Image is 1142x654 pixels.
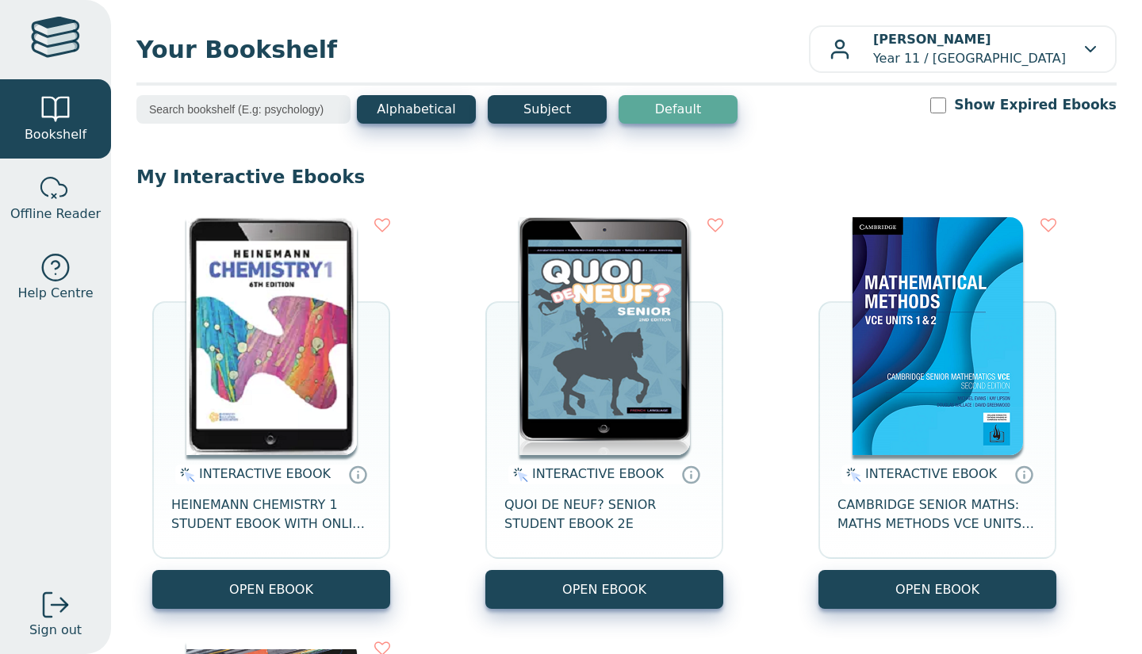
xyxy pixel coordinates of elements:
span: QUOI DE NEUF? SENIOR STUDENT EBOOK 2E [504,495,704,534]
label: Show Expired Ebooks [954,95,1117,115]
p: My Interactive Ebooks [136,165,1117,189]
span: INTERACTIVE EBOOK [532,466,664,481]
button: OPEN EBOOK [818,570,1056,609]
button: OPEN EBOOK [485,570,723,609]
button: OPEN EBOOK [152,570,390,609]
a: Interactive eBooks are accessed online via the publisher’s portal. They contain interactive resou... [348,465,367,484]
img: interactive.svg [175,465,195,484]
span: Offline Reader [10,205,101,224]
span: INTERACTIVE EBOOK [199,466,331,481]
button: Default [619,95,738,124]
span: HEINEMANN CHEMISTRY 1 STUDENT EBOOK WITH ONLINE ASSESSMENT 6E [171,495,371,534]
img: 0b3c2c99-4463-4df4-a628-40244046fa74.png [853,217,1023,455]
span: Your Bookshelf [136,32,809,67]
button: [PERSON_NAME]Year 11 / [GEOGRAPHIC_DATA] [809,25,1117,73]
span: INTERACTIVE EBOOK [865,466,997,481]
button: Alphabetical [357,95,476,124]
span: Bookshelf [25,125,86,144]
p: Year 11 / [GEOGRAPHIC_DATA] [873,30,1066,68]
b: [PERSON_NAME] [873,32,991,47]
a: Interactive eBooks are accessed online via the publisher’s portal. They contain interactive resou... [1014,465,1033,484]
span: Help Centre [17,284,93,303]
img: 55b0bbd1-a9d0-459c-af2a-580dbba9ab56.png [519,217,690,455]
button: Subject [488,95,607,124]
img: interactive.svg [841,465,861,484]
input: Search bookshelf (E.g: psychology) [136,95,351,124]
span: Sign out [29,621,82,640]
a: Interactive eBooks are accessed online via the publisher’s portal. They contain interactive resou... [681,465,700,484]
img: e0c8bbc0-3b19-4027-ad74-9769d299b2d1.png [186,217,357,455]
img: interactive.svg [508,465,528,484]
span: CAMBRIDGE SENIOR MATHS: MATHS METHODS VCE UNITS 1&2 EBOOK 2E [837,495,1037,534]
